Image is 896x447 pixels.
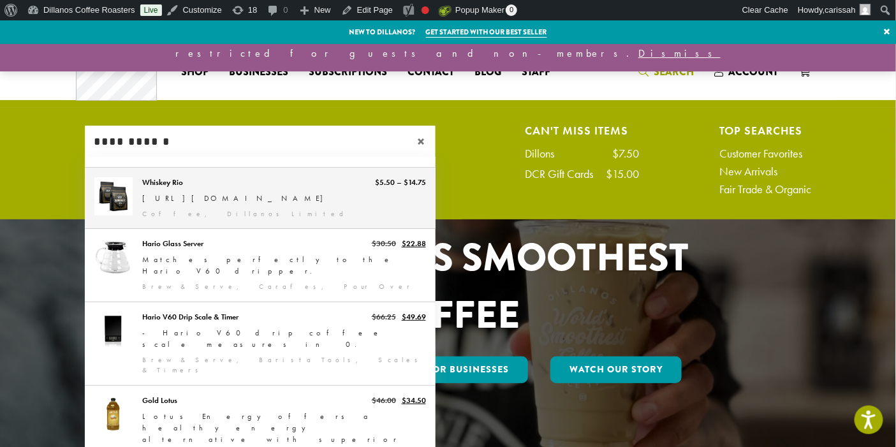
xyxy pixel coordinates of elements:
a: Watch Our Story [550,356,682,383]
h4: Top Searches [720,126,812,135]
div: Focus keyphrase not set [422,6,429,14]
a: Search [628,61,704,82]
a: Customer Favorites [720,148,812,159]
span: 0 [506,4,517,16]
a: Dismiss [638,47,721,60]
span: Subscriptions [309,64,387,80]
h1: CELEBRATING 33 YEARS OF THE WORLD’S SMOOTHEST COFFEE [168,172,728,344]
a: New Arrivals [720,166,812,177]
div: $15.00 [606,168,640,180]
a: Live [140,4,162,16]
a: Shop [171,62,219,82]
span: Contact [408,64,454,80]
a: Coffee For Businesses [368,356,529,383]
div: $7.50 [613,148,640,159]
div: DCR Gift Cards [525,168,606,180]
span: carissah [825,5,856,15]
span: Businesses [229,64,288,80]
span: × [418,134,436,149]
span: Staff [522,64,550,80]
a: Get started with our best seller [426,27,547,38]
a: Staff [511,62,561,82]
a: × [879,20,896,43]
a: Fair Trade & Organic [720,184,812,195]
span: Blog [474,64,501,80]
h4: Can't Miss Items [525,126,640,135]
div: Dillons [525,148,568,159]
span: Shop [181,64,209,80]
span: Account [728,64,778,79]
span: Search [654,64,694,79]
